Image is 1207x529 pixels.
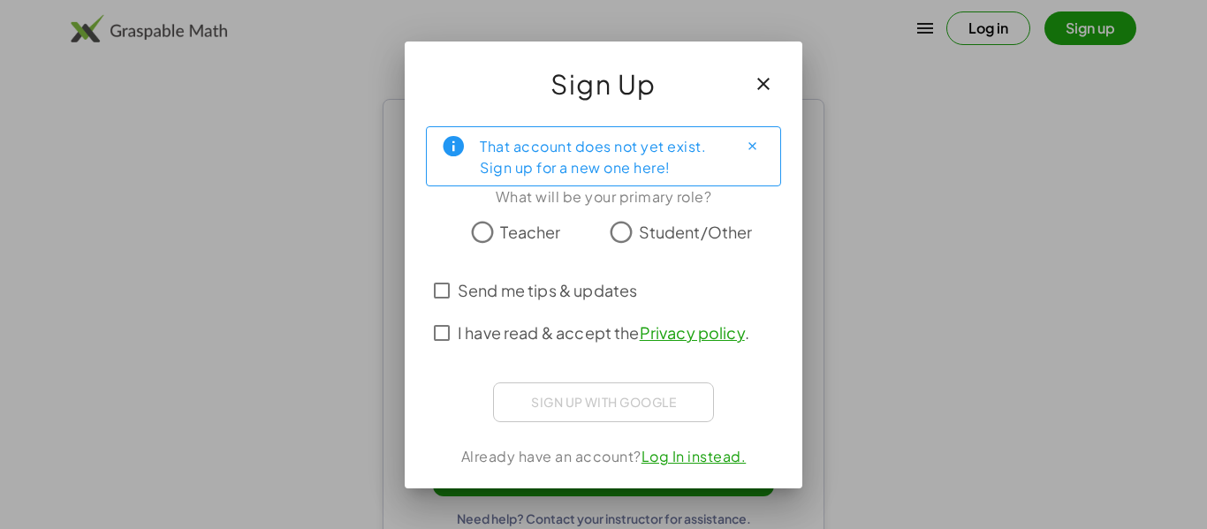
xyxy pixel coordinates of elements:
[480,134,724,178] div: That account does not yet exist. Sign up for a new one here!
[550,63,657,105] span: Sign Up
[639,220,753,244] span: Student/Other
[738,132,766,161] button: Close
[458,321,749,344] span: I have read & accept the .
[640,322,745,343] a: Privacy policy
[426,186,781,208] div: What will be your primary role?
[641,447,747,465] a: Log In instead.
[458,278,637,302] span: Send me tips & updates
[426,446,781,467] div: Already have an account?
[500,220,560,244] span: Teacher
